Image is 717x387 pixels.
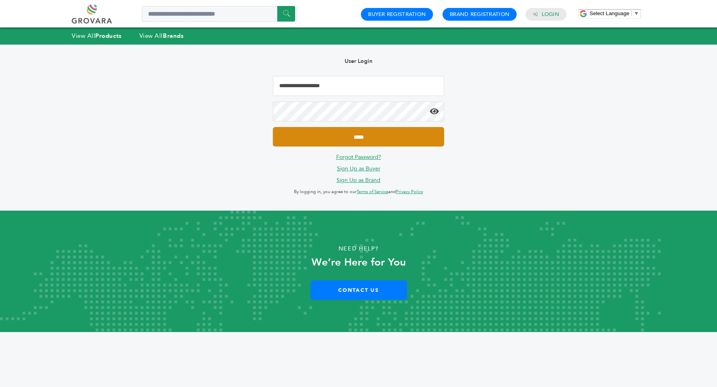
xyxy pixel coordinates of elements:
strong: We’re Here for You [311,255,406,270]
strong: Products [95,32,121,40]
a: Contact Us [310,280,407,300]
a: Forgot Password? [336,153,381,161]
a: Privacy Policy [396,189,423,195]
span: ▼ [634,10,639,16]
input: Password [273,102,444,121]
span: Select Language [590,10,629,16]
input: Email Address [273,76,444,96]
a: Brand Registration [450,11,509,18]
p: By logging in, you agree to our and [273,187,444,197]
a: Sign Up as Buyer [337,165,380,172]
a: Buyer Registration [368,11,426,18]
strong: Brands [163,32,184,40]
p: Need Help? [36,243,681,255]
a: View AllBrands [139,32,184,40]
b: User Login [345,57,372,65]
input: Search a product or brand... [142,6,295,22]
a: Select Language​ [590,10,639,16]
a: Sign Up as Brand [337,176,380,184]
a: Login [542,11,559,18]
a: View AllProducts [72,32,122,40]
a: Terms of Service [357,189,388,195]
